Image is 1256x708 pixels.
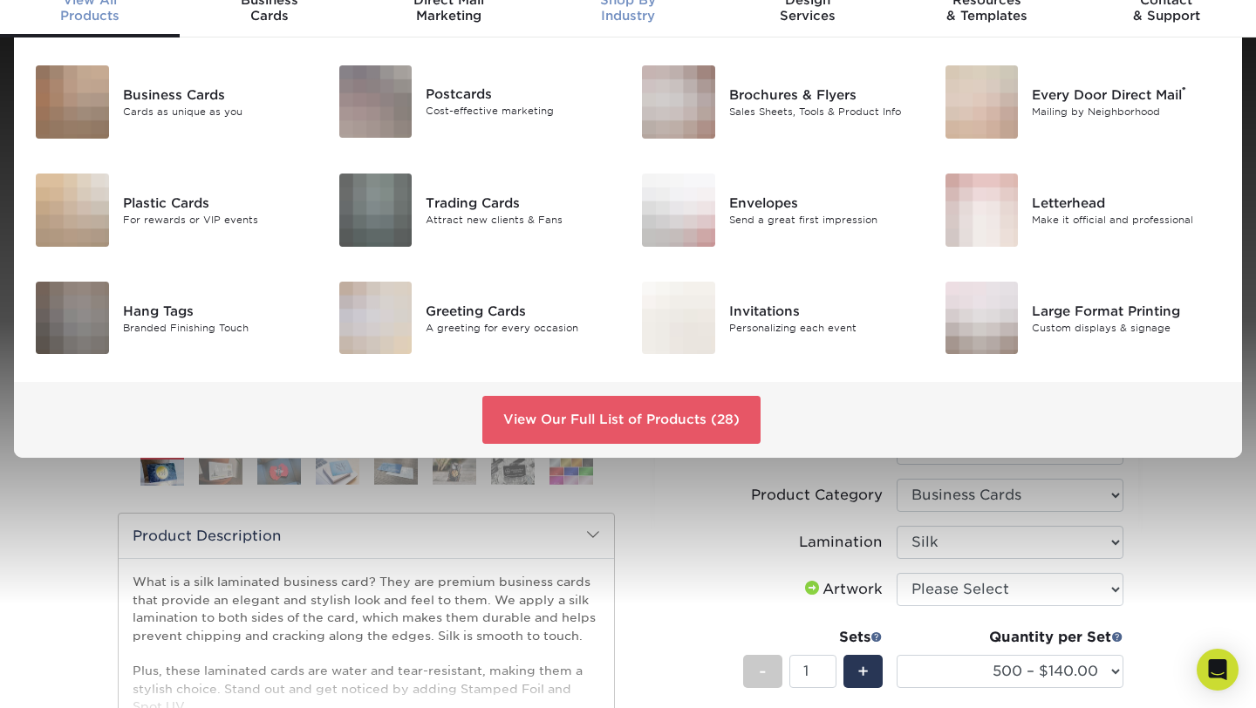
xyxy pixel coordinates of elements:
[123,320,312,335] div: Branded Finishing Touch
[426,104,615,119] div: Cost-effective marketing
[945,275,1222,362] a: Large Format Printing Large Format Printing Custom displays & signage
[729,193,918,212] div: Envelopes
[1182,85,1186,97] sup: ®
[338,58,616,145] a: Postcards Postcards Cost-effective marketing
[36,174,109,247] img: Plastic Cards
[641,167,918,254] a: Envelopes Envelopes Send a great first impression
[339,65,413,138] img: Postcards
[1032,320,1221,335] div: Custom displays & signage
[857,658,869,684] span: +
[426,320,615,335] div: A greeting for every occasion
[641,58,918,146] a: Brochures & Flyers Brochures & Flyers Sales Sheets, Tools & Product Info
[945,174,1019,247] img: Letterhead
[945,167,1222,254] a: Letterhead Letterhead Make it official and professional
[35,58,312,146] a: Business Cards Business Cards Cards as unique as you
[123,105,312,119] div: Cards as unique as you
[36,65,109,139] img: Business Cards
[482,396,761,443] a: View Our Full List of Products (28)
[339,282,413,355] img: Greeting Cards
[729,301,918,320] div: Invitations
[945,58,1222,146] a: Every Door Direct Mail Every Door Direct Mail® Mailing by Neighborhood
[729,105,918,119] div: Sales Sheets, Tools & Product Info
[339,174,413,247] img: Trading Cards
[123,85,312,105] div: Business Cards
[426,85,615,104] div: Postcards
[759,658,767,684] span: -
[123,193,312,212] div: Plastic Cards
[641,275,918,362] a: Invitations Invitations Personalizing each event
[35,167,312,254] a: Plastic Cards Plastic Cards For rewards or VIP events
[1032,212,1221,227] div: Make it official and professional
[36,282,109,355] img: Hang Tags
[729,85,918,105] div: Brochures & Flyers
[426,212,615,227] div: Attract new clients & Fans
[338,275,616,362] a: Greeting Cards Greeting Cards A greeting for every occasion
[1197,649,1239,691] div: Open Intercom Messenger
[945,65,1019,139] img: Every Door Direct Mail
[1032,301,1221,320] div: Large Format Printing
[426,301,615,320] div: Greeting Cards
[123,301,312,320] div: Hang Tags
[1032,105,1221,119] div: Mailing by Neighborhood
[1032,85,1221,105] div: Every Door Direct Mail
[729,212,918,227] div: Send a great first impression
[642,174,715,247] img: Envelopes
[897,627,1123,648] div: Quantity per Set
[123,212,312,227] div: For rewards or VIP events
[729,320,918,335] div: Personalizing each event
[642,65,715,139] img: Brochures & Flyers
[945,282,1019,355] img: Large Format Printing
[338,167,616,254] a: Trading Cards Trading Cards Attract new clients & Fans
[642,282,715,355] img: Invitations
[743,627,883,648] div: Sets
[1032,193,1221,212] div: Letterhead
[35,275,312,362] a: Hang Tags Hang Tags Branded Finishing Touch
[426,193,615,212] div: Trading Cards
